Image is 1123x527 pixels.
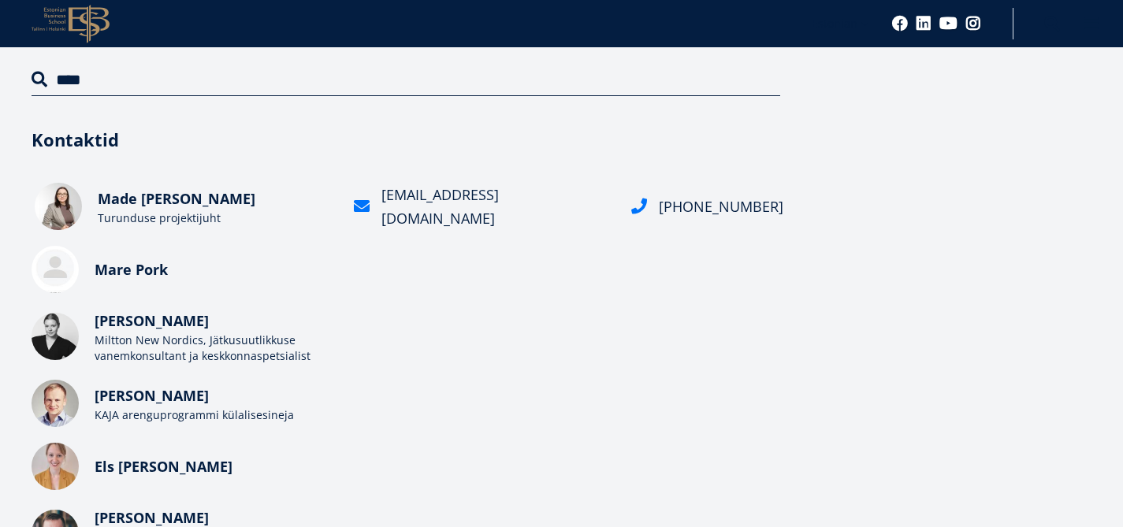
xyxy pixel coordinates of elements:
[95,311,209,330] span: [PERSON_NAME]
[95,332,331,364] div: Miltton New Nordics, Jätkusuutlikkuse vanemkonsultant ja keskkonnaspetsialist
[95,508,209,527] span: [PERSON_NAME]
[32,128,780,151] h3: Kontaktid
[98,189,255,208] span: Made [PERSON_NAME]
[659,195,783,218] div: [PHONE_NUMBER]
[32,380,79,427] img: Siim Lepisk
[939,16,958,32] a: Youtube
[32,443,79,490] img: els
[32,246,79,293] img: Pork
[32,313,79,360] img: Jolanda
[95,386,209,405] span: [PERSON_NAME]
[916,16,931,32] a: Linkedin
[98,210,334,226] div: Turunduse projektijuht
[965,16,981,32] a: Instagram
[35,183,82,230] img: Made Katsević
[95,457,232,476] span: Els [PERSON_NAME]
[95,260,168,279] span: Mare Pork
[892,16,908,32] a: Facebook
[95,407,331,423] div: KAJA arenguprogrammi külalisesineja
[381,183,612,230] div: [EMAIL_ADDRESS][DOMAIN_NAME]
